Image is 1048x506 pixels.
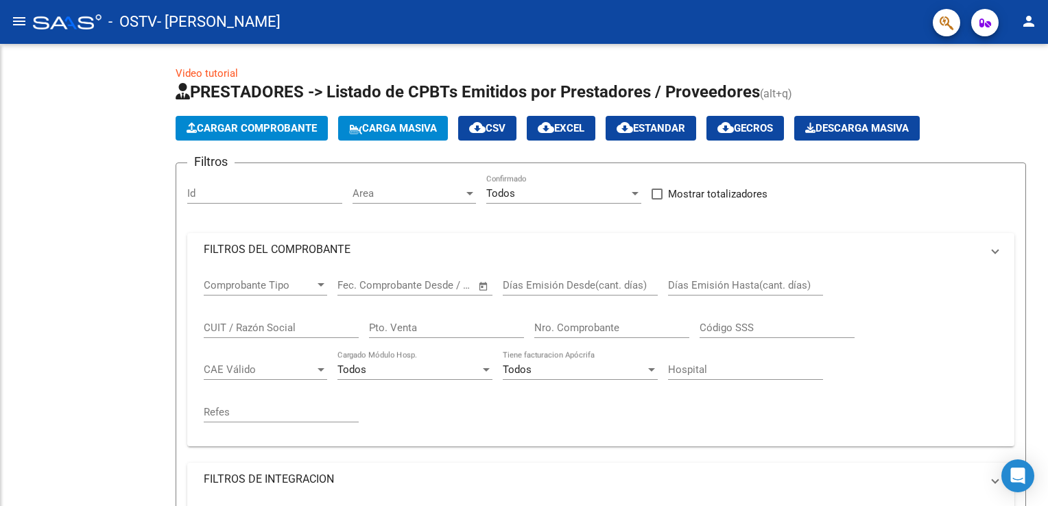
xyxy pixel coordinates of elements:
[458,116,516,141] button: CSV
[108,7,157,37] span: - OSTV
[503,363,532,376] span: Todos
[476,278,492,294] button: Open calendar
[760,87,792,100] span: (alt+q)
[176,82,760,101] span: PRESTADORES -> Listado de CPBTs Emitidos por Prestadores / Proveedores
[204,279,315,291] span: Comprobante Tipo
[353,187,464,200] span: Area
[606,116,696,141] button: Estandar
[717,122,773,134] span: Gecros
[337,279,393,291] input: Fecha inicio
[706,116,784,141] button: Gecros
[717,119,734,136] mat-icon: cloud_download
[187,122,317,134] span: Cargar Comprobante
[176,116,328,141] button: Cargar Comprobante
[187,266,1014,446] div: FILTROS DEL COMPROBANTE
[617,119,633,136] mat-icon: cloud_download
[469,122,505,134] span: CSV
[1001,459,1034,492] div: Open Intercom Messenger
[538,119,554,136] mat-icon: cloud_download
[794,116,920,141] button: Descarga Masiva
[187,233,1014,266] mat-expansion-panel-header: FILTROS DEL COMPROBANTE
[157,7,281,37] span: - [PERSON_NAME]
[486,187,515,200] span: Todos
[337,363,366,376] span: Todos
[538,122,584,134] span: EXCEL
[204,242,981,257] mat-panel-title: FILTROS DEL COMPROBANTE
[204,472,981,487] mat-panel-title: FILTROS DE INTEGRACION
[405,279,472,291] input: Fecha fin
[469,119,486,136] mat-icon: cloud_download
[11,13,27,29] mat-icon: menu
[527,116,595,141] button: EXCEL
[617,122,685,134] span: Estandar
[187,463,1014,496] mat-expansion-panel-header: FILTROS DE INTEGRACION
[1021,13,1037,29] mat-icon: person
[794,116,920,141] app-download-masive: Descarga masiva de comprobantes (adjuntos)
[338,116,448,141] button: Carga Masiva
[805,122,909,134] span: Descarga Masiva
[176,67,238,80] a: Video tutorial
[668,186,767,202] span: Mostrar totalizadores
[349,122,437,134] span: Carga Masiva
[204,363,315,376] span: CAE Válido
[187,152,235,171] h3: Filtros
